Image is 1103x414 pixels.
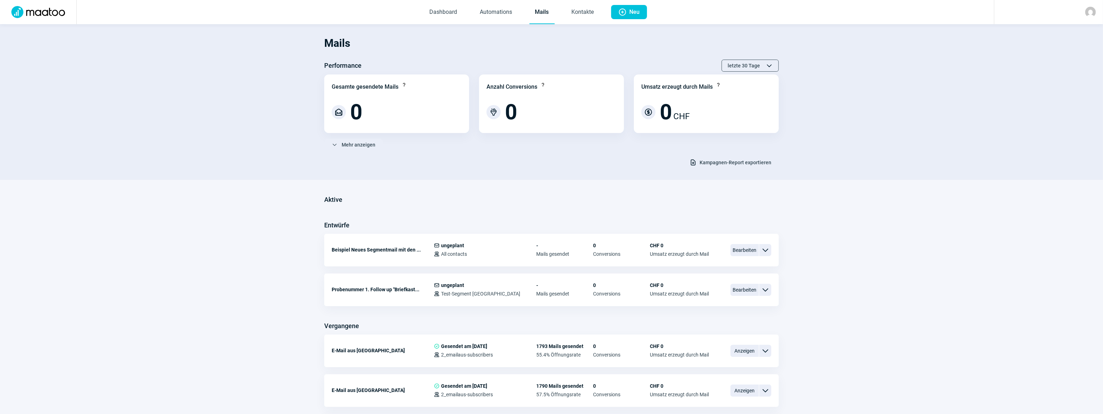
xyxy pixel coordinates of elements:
[650,392,709,397] span: Umsatz erzeugt durch Mail
[730,244,759,256] span: Bearbeiten
[593,251,650,257] span: Conversions
[536,383,593,389] span: 1790 Mails gesendet
[673,110,690,123] span: CHF
[730,345,759,357] span: Anzeigen
[505,101,517,123] span: 0
[536,392,593,397] span: 57.5% Öffnungsrate
[650,383,709,389] span: CHF 0
[324,139,383,151] button: Mehr anzeigen
[324,320,359,332] h3: Vergangene
[536,243,593,248] span: -
[730,284,759,296] span: Bearbeiten
[611,5,647,19] button: Neu
[441,243,464,248] span: ungeplant
[424,1,463,24] a: Dashboard
[324,60,362,71] h3: Performance
[650,251,709,257] span: Umsatz erzeugt durch Mail
[441,352,493,358] span: 2_emailaus-subscribers
[324,194,342,205] h3: Aktive
[566,1,600,24] a: Kontakte
[593,392,650,397] span: Conversions
[441,291,520,297] span: Test-Segment [GEOGRAPHIC_DATA]
[730,385,759,397] span: Anzeigen
[332,282,434,297] div: Probenummer 1. Follow up "Briefkast...
[441,392,493,397] span: 2_emailaus-subscribers
[474,1,518,24] a: Automations
[650,291,709,297] span: Umsatz erzeugt durch Mail
[324,220,349,231] h3: Entwürfe
[332,383,434,397] div: E-Mail aus [GEOGRAPHIC_DATA]
[630,5,640,19] span: Neu
[700,157,771,168] span: Kampagnen-Report exportieren
[1085,7,1096,17] img: avatar
[487,83,537,91] div: Anzahl Conversions
[650,243,709,248] span: CHF 0
[650,352,709,358] span: Umsatz erzeugt durch Mail
[593,343,650,349] span: 0
[536,251,593,257] span: Mails gesendet
[593,291,650,297] span: Conversions
[332,243,434,257] div: Beispiel Neues Segmentmail mit den ...
[650,282,709,288] span: CHF 0
[441,251,467,257] span: All contacts
[593,383,650,389] span: 0
[7,6,69,18] img: Logo
[536,352,593,358] span: 55.4% Öffnungsrate
[660,101,672,123] span: 0
[332,83,398,91] div: Gesamte gesendete Mails
[650,343,709,349] span: CHF 0
[682,156,779,169] button: Kampagnen-Report exportieren
[593,282,650,288] span: 0
[641,83,713,91] div: Umsatz erzeugt durch Mails
[593,243,650,248] span: 0
[728,60,760,71] span: letzte 30 Tage
[441,343,487,349] span: Gesendet am [DATE]
[593,352,650,358] span: Conversions
[350,101,362,123] span: 0
[536,282,593,288] span: -
[441,383,487,389] span: Gesendet am [DATE]
[324,31,779,55] h1: Mails
[536,343,593,349] span: 1793 Mails gesendet
[536,291,593,297] span: Mails gesendet
[441,282,464,288] span: ungeplant
[529,1,555,24] a: Mails
[332,343,434,358] div: E-Mail aus [GEOGRAPHIC_DATA]
[342,139,375,150] span: Mehr anzeigen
